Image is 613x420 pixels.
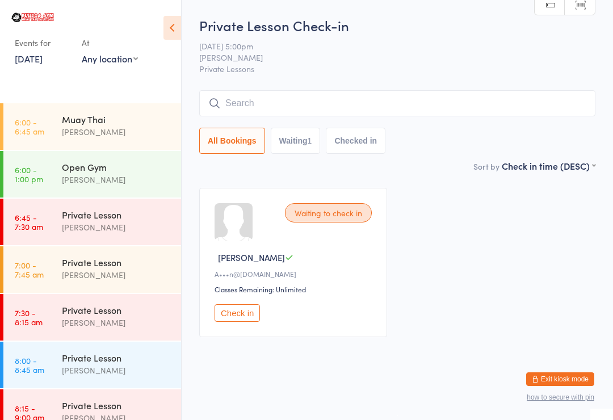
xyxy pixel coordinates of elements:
[215,304,260,322] button: Check in
[527,393,594,401] button: how to secure with pin
[62,113,171,125] div: Muay Thai
[62,351,171,364] div: Private Lesson
[62,304,171,316] div: Private Lesson
[15,261,44,279] time: 7:00 - 7:45 am
[15,165,43,183] time: 6:00 - 1:00 pm
[326,128,385,154] button: Checked in
[199,40,578,52] span: [DATE] 5:00pm
[3,246,181,293] a: 7:00 -7:45 amPrivate Lesson[PERSON_NAME]
[11,12,54,22] img: Bulldog Gym Castle Hill Pty Ltd
[15,52,43,65] a: [DATE]
[62,173,171,186] div: [PERSON_NAME]
[473,161,499,172] label: Sort by
[3,199,181,245] a: 6:45 -7:30 amPrivate Lesson[PERSON_NAME]
[62,125,171,138] div: [PERSON_NAME]
[62,161,171,173] div: Open Gym
[62,208,171,221] div: Private Lesson
[15,33,70,52] div: Events for
[62,316,171,329] div: [PERSON_NAME]
[82,33,138,52] div: At
[15,117,44,136] time: 6:00 - 6:45 am
[62,256,171,268] div: Private Lesson
[271,128,321,154] button: Waiting1
[3,294,181,341] a: 7:30 -8:15 amPrivate Lesson[PERSON_NAME]
[199,90,595,116] input: Search
[199,16,595,35] h2: Private Lesson Check-in
[62,221,171,234] div: [PERSON_NAME]
[199,63,595,74] span: Private Lessons
[526,372,594,386] button: Exit kiosk mode
[3,151,181,198] a: 6:00 -1:00 pmOpen Gym[PERSON_NAME]
[62,364,171,377] div: [PERSON_NAME]
[215,284,375,294] div: Classes Remaining: Unlimited
[199,128,265,154] button: All Bookings
[82,52,138,65] div: Any location
[3,342,181,388] a: 8:00 -8:45 amPrivate Lesson[PERSON_NAME]
[199,52,578,63] span: [PERSON_NAME]
[62,399,171,411] div: Private Lesson
[3,103,181,150] a: 6:00 -6:45 amMuay Thai[PERSON_NAME]
[15,213,43,231] time: 6:45 - 7:30 am
[15,356,44,374] time: 8:00 - 8:45 am
[15,308,43,326] time: 7:30 - 8:15 am
[285,203,372,222] div: Waiting to check in
[62,268,171,282] div: [PERSON_NAME]
[308,136,312,145] div: 1
[218,251,285,263] span: [PERSON_NAME]
[502,159,595,172] div: Check in time (DESC)
[215,269,375,279] div: A•••n@[DOMAIN_NAME]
